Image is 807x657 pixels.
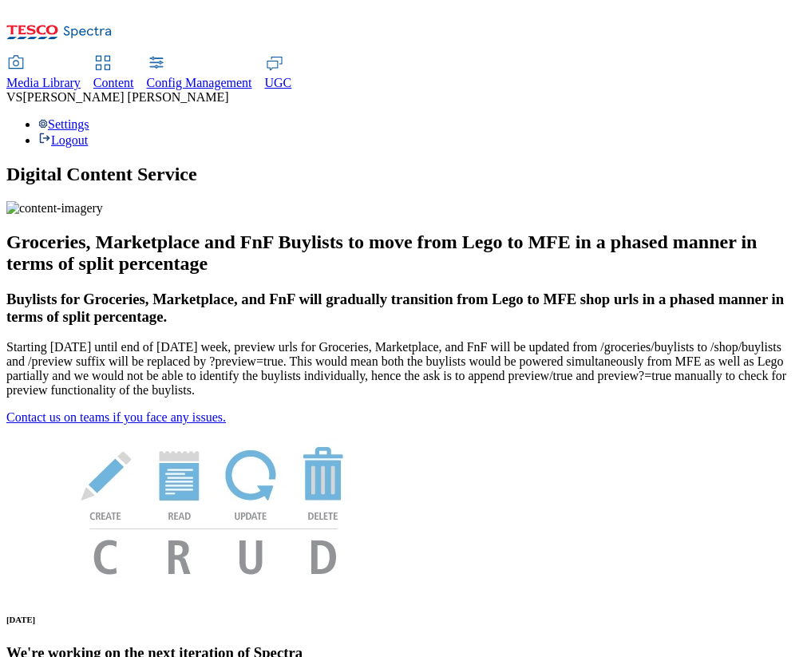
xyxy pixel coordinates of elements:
a: Contact us on teams if you face any issues. [6,410,226,424]
h1: Digital Content Service [6,164,801,185]
h2: Groceries, Marketplace and FnF Buylists to move from Lego to MFE in a phased manner in terms of s... [6,232,801,275]
a: Logout [38,133,88,147]
span: VS [6,90,22,104]
span: Content [93,76,134,89]
span: UGC [265,76,292,89]
a: Media Library [6,57,81,90]
span: Config Management [147,76,252,89]
span: [PERSON_NAME] [PERSON_NAME] [22,90,228,104]
h6: [DATE] [6,615,801,624]
h3: Buylists for Groceries, Marketplace, and FnF will gradually transition from Lego to MFE shop urls... [6,291,801,326]
a: Content [93,57,134,90]
a: UGC [265,57,292,90]
img: content-imagery [6,201,103,216]
a: Settings [38,117,89,131]
a: Config Management [147,57,252,90]
img: News Image [6,425,421,592]
p: Starting [DATE] until end of [DATE] week, preview urls for Groceries, Marketplace, and FnF will b... [6,340,801,398]
span: Media Library [6,76,81,89]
